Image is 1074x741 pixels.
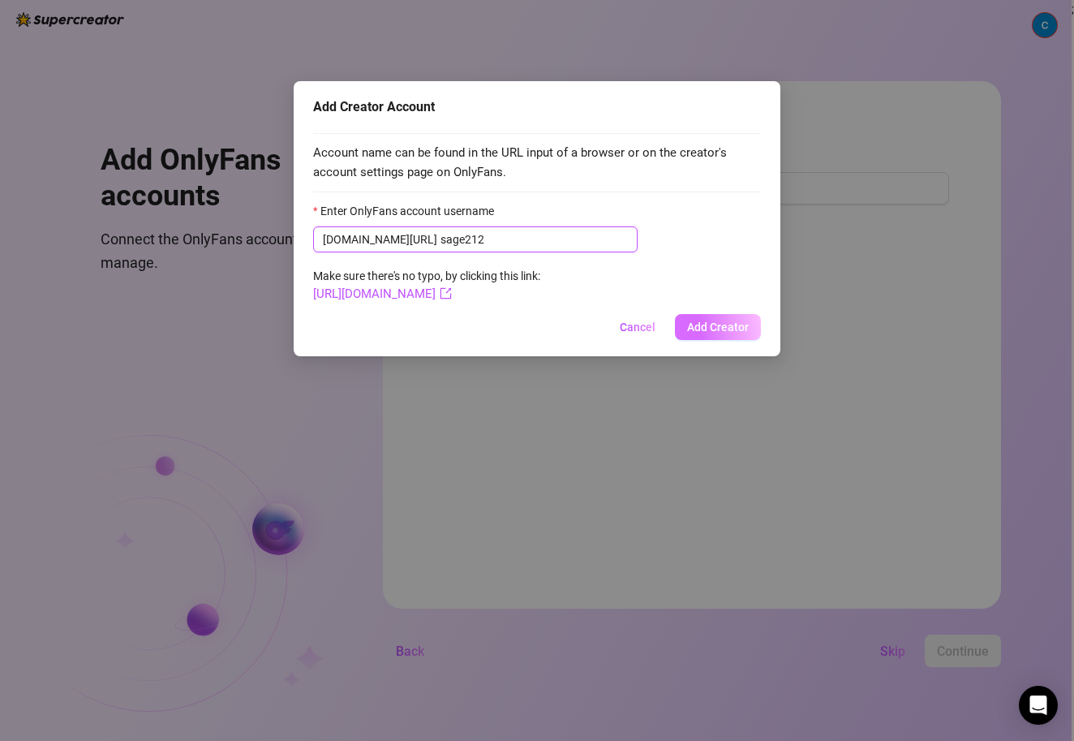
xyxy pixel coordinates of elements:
[313,97,761,117] div: Add Creator Account
[620,321,655,334] span: Cancel
[323,230,437,248] span: [DOMAIN_NAME][URL]
[607,314,668,340] button: Cancel
[313,286,452,301] a: [URL][DOMAIN_NAME]export
[313,269,540,300] span: Make sure there's no typo, by clicking this link:
[313,144,761,182] span: Account name can be found in the URL input of a browser or on the creator's account settings page...
[440,230,628,248] input: Enter OnlyFans account username
[440,287,452,299] span: export
[675,314,761,340] button: Add Creator
[313,202,505,220] label: Enter OnlyFans account username
[1019,686,1058,725] div: Open Intercom Messenger
[687,321,749,334] span: Add Creator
